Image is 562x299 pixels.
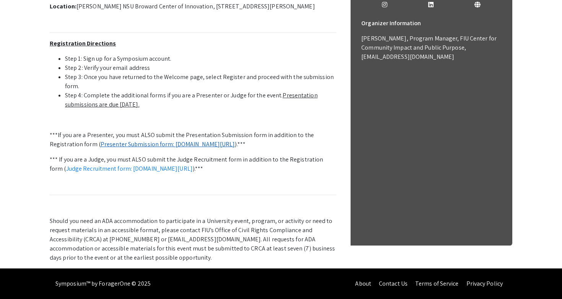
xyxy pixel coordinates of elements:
[50,131,336,149] p: ***If you are a Presenter, you must ALSO submit the Presentation Submission form in addition to t...
[50,39,116,47] u: Registration Directions
[50,155,336,173] p: *** If you are a Judge, you must ALSO submit the Judge Recruitment form in addition to the Regist...
[379,280,408,288] a: Contact Us
[65,91,318,108] u: Presentation submissions are due [DATE].
[50,2,336,11] p: [PERSON_NAME] NSU Broward Center of Innovation, [STREET_ADDRESS][PERSON_NAME]
[415,280,459,288] a: Terms of Service
[50,217,336,262] p: Should you need an ADA accommodation to participate in a University event, program, or activity o...
[6,265,32,293] iframe: Chat
[361,16,501,31] h6: Organizer Information
[65,63,336,73] li: Step 2: Verify your email address
[55,268,151,299] div: Symposium™ by ForagerOne © 2025
[361,34,501,61] p: [PERSON_NAME], Program Manager, FIU Center for Community Impact and Public Purpose, [EMAIL_ADDRES...
[65,73,336,91] li: Step 3: Once you have returned to the Welcome page, select Register and proceed with the submissi...
[66,165,193,173] a: Judge Recruitment form: [DOMAIN_NAME][URL]
[355,280,371,288] a: About
[65,91,336,109] li: Step 4: Complete the additional forms if you are a Presenter or Judge for the event.
[101,140,235,148] a: Presenter Submission form: [DOMAIN_NAME][URL]
[65,54,336,63] li: Step 1: Sign up for a Symposium account.
[466,280,503,288] a: Privacy Policy
[50,2,76,10] strong: Location:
